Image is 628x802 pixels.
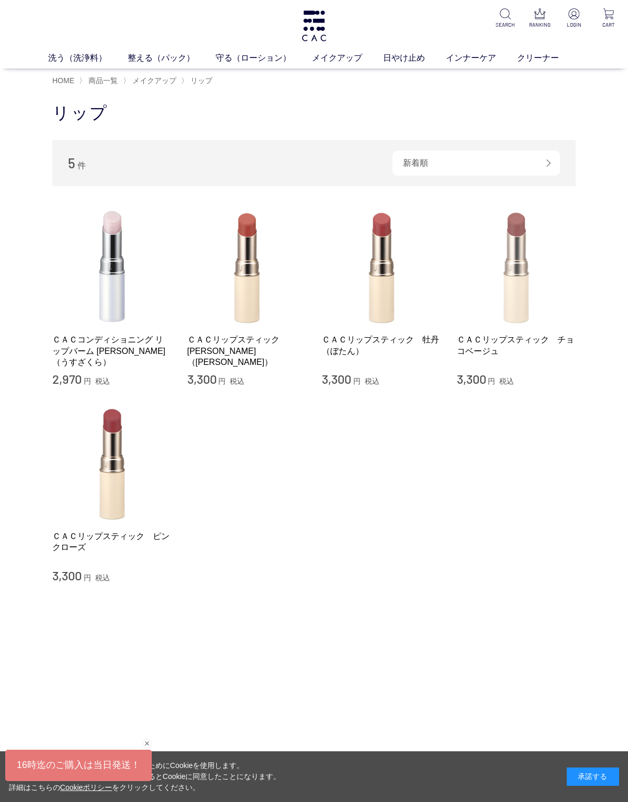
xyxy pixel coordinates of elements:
[218,377,226,385] span: 円
[86,76,118,85] a: 商品一覧
[529,21,551,29] p: RANKING
[300,10,328,41] img: logo
[48,52,128,64] a: 洗う（洗浄料）
[128,52,216,64] a: 整える（パック）
[187,207,307,326] img: ＣＡＣリップスティック 茜（あかね）
[353,377,361,385] span: 円
[598,21,620,29] p: CART
[60,783,113,792] a: Cookieポリシー
[123,76,179,86] li: 〉
[187,334,307,368] a: ＣＡＣリップスティック [PERSON_NAME]（[PERSON_NAME]）
[488,377,495,385] span: 円
[517,52,580,64] a: クリーナー
[52,568,82,583] span: 3,300
[52,371,82,386] span: 2,970
[68,155,75,171] span: 5
[383,52,446,64] a: 日やけ止め
[216,52,312,64] a: 守る（ローション）
[392,151,560,176] div: 新着順
[77,161,86,170] span: 件
[52,334,172,368] a: ＣＡＣコンディショニング リップバーム [PERSON_NAME]（うすざくら）
[598,8,620,29] a: CART
[446,52,517,64] a: インナーケア
[181,76,215,86] li: 〉
[88,76,118,85] span: 商品一覧
[494,21,516,29] p: SEARCH
[52,76,74,85] a: HOME
[322,207,441,326] img: ＣＡＣリップスティック 牡丹（ぼたん）
[457,207,576,326] img: ＣＡＣリップスティック チョコベージュ
[132,76,176,85] span: メイクアップ
[95,377,110,385] span: 税込
[365,377,379,385] span: 税込
[494,8,516,29] a: SEARCH
[322,371,351,386] span: 3,300
[563,21,585,29] p: LOGIN
[130,76,176,85] a: メイクアップ
[95,574,110,582] span: 税込
[190,76,212,85] span: リップ
[529,8,551,29] a: RANKING
[312,52,383,64] a: メイクアップ
[84,377,91,385] span: 円
[52,531,172,553] a: ＣＡＣリップスティック ピンクローズ
[499,377,514,385] span: 税込
[84,574,91,582] span: 円
[187,371,217,386] span: 3,300
[457,371,486,386] span: 3,300
[563,8,585,29] a: LOGIN
[79,76,120,86] li: 〉
[322,334,441,357] a: ＣＡＣリップスティック 牡丹（ぼたん）
[52,102,576,124] h1: リップ
[457,334,576,357] a: ＣＡＣリップスティック チョコベージュ
[188,76,212,85] a: リップ
[52,207,172,326] img: ＣＡＣコンディショニング リップバーム 薄桜（うすざくら）
[567,767,619,786] div: 承諾する
[52,403,172,522] img: ＣＡＣリップスティック ピンクローズ
[230,377,244,385] span: 税込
